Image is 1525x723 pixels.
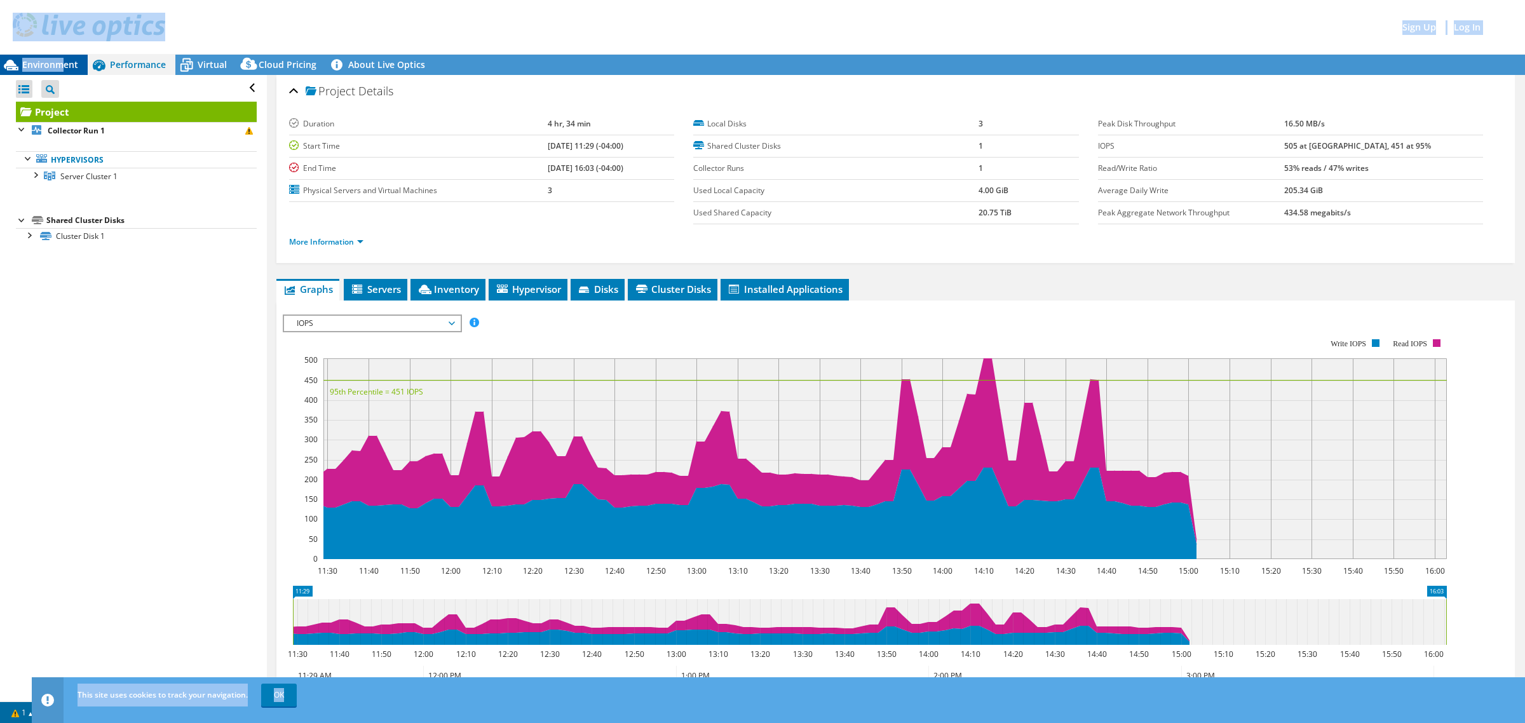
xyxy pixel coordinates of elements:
label: Shared Cluster Disks [693,140,979,152]
text: 13:00 [687,565,707,576]
a: Server Cluster 1 [16,168,257,184]
a: Cluster Disk 1 [16,228,257,245]
span: Server Cluster 1 [60,171,118,182]
span: Hypervisor [495,283,561,295]
text: 12:50 [625,649,644,659]
span: This site uses cookies to track your navigation. [78,689,248,700]
a: Collector Run 1 [16,122,257,139]
text: 15:00 [1172,649,1191,659]
span: Inventory [417,283,479,295]
text: 13:20 [769,565,789,576]
text: 50 [309,534,318,544]
text: 450 [304,375,318,386]
text: 14:50 [1138,565,1158,576]
text: 15:30 [1302,565,1322,576]
span: Virtual [198,58,227,71]
text: 14:10 [974,565,994,576]
text: 400 [304,395,318,405]
text: 500 [304,355,318,365]
span: Details [358,83,393,98]
b: Collector Run 1 [48,125,105,136]
text: 15:20 [1261,565,1281,576]
text: 12:20 [523,565,543,576]
text: 14:00 [919,649,939,659]
b: 4.00 GiB [979,185,1008,196]
text: 14:20 [1003,649,1023,659]
a: About Live Optics [326,55,435,75]
text: 12:30 [540,649,560,659]
b: 434.58 megabits/s [1284,207,1351,218]
text: 200 [304,474,318,485]
a: More Information [289,236,363,247]
text: 15:20 [1256,649,1275,659]
span: IOPS [290,316,454,331]
text: 14:40 [1097,565,1116,576]
text: 11:30 [318,565,337,576]
text: 14:10 [961,649,980,659]
div: Shared Cluster Disks [46,213,257,228]
text: 13:40 [851,565,871,576]
text: 13:50 [877,649,897,659]
text: 11:40 [359,565,379,576]
text: 13:10 [708,649,728,659]
text: Write IOPS [1331,339,1366,348]
text: 12:00 [414,649,433,659]
text: 11:50 [400,565,420,576]
text: 300 [304,434,318,445]
text: 15:40 [1340,649,1360,659]
text: 12:30 [564,565,584,576]
text: 250 [304,454,318,465]
text: 14:20 [1015,565,1034,576]
b: 20.75 TiB [979,207,1012,218]
text: 14:00 [933,565,952,576]
text: 16:00 [1424,649,1444,659]
text: Read IOPS [1393,339,1427,348]
text: 15:50 [1382,649,1402,659]
label: Used Shared Capacity [693,206,979,219]
text: 14:40 [1087,649,1107,659]
text: 11:40 [330,649,349,659]
a: Project [16,102,257,122]
a: Log In [1447,18,1487,36]
label: Peak Disk Throughput [1098,118,1285,130]
text: 11:50 [372,649,391,659]
b: 1 [979,140,983,151]
text: 15:40 [1343,565,1363,576]
label: IOPS [1098,140,1285,152]
text: 12:10 [482,565,502,576]
text: 15:50 [1384,565,1404,576]
b: 205.34 GiB [1284,185,1323,196]
text: 95th Percentile = 451 IOPS [330,386,423,397]
span: Cloud Pricing [259,58,316,71]
label: Used Local Capacity [693,184,979,197]
text: 12:50 [646,565,666,576]
label: Peak Aggregate Network Throughput [1098,206,1285,219]
text: 13:50 [892,565,912,576]
label: Start Time [289,140,548,152]
text: 12:20 [498,649,518,659]
label: Local Disks [693,118,979,130]
text: 15:10 [1220,565,1240,576]
text: 15:10 [1214,649,1233,659]
text: 100 [304,513,318,524]
label: Read/Write Ratio [1098,162,1285,175]
text: 12:40 [605,565,625,576]
b: 16.50 MB/s [1284,118,1325,129]
text: 150 [304,494,318,504]
text: 15:30 [1298,649,1317,659]
span: Graphs [283,283,333,295]
text: 13:00 [667,649,686,659]
a: Hypervisors [16,151,257,168]
b: 3 [979,118,983,129]
text: 14:30 [1056,565,1076,576]
text: 13:30 [810,565,830,576]
text: 12:40 [582,649,602,659]
label: Physical Servers and Virtual Machines [289,184,548,197]
text: 13:30 [793,649,813,659]
b: 505 at [GEOGRAPHIC_DATA], 451 at 95% [1284,140,1431,151]
label: Average Daily Write [1098,184,1285,197]
b: 53% reads / 47% writes [1284,163,1369,173]
text: 12:00 [441,565,461,576]
text: 14:30 [1045,649,1065,659]
text: 13:40 [835,649,855,659]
